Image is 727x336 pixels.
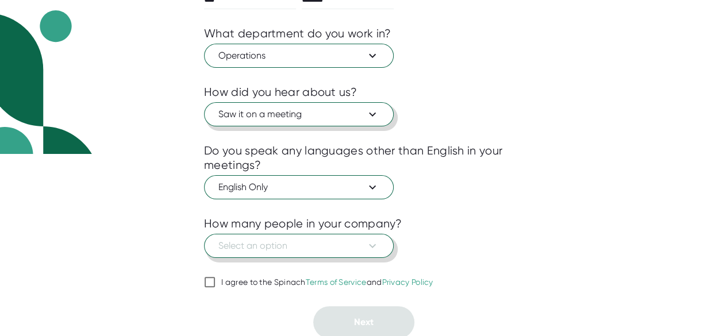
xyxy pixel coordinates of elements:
[382,277,433,287] a: Privacy Policy
[354,316,374,327] span: Next
[218,180,379,194] span: English Only
[204,44,394,68] button: Operations
[204,217,402,231] div: How many people in your company?
[218,239,379,253] span: Select an option
[204,85,357,99] div: How did you hear about us?
[204,102,394,126] button: Saw it on a meeting
[306,277,367,287] a: Terms of Service
[218,107,379,121] span: Saw it on a meeting
[218,49,379,63] span: Operations
[204,234,394,258] button: Select an option
[204,175,394,199] button: English Only
[221,277,433,288] div: I agree to the Spinach and
[204,144,523,172] div: Do you speak any languages other than English in your meetings?
[204,26,391,41] div: What department do you work in?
